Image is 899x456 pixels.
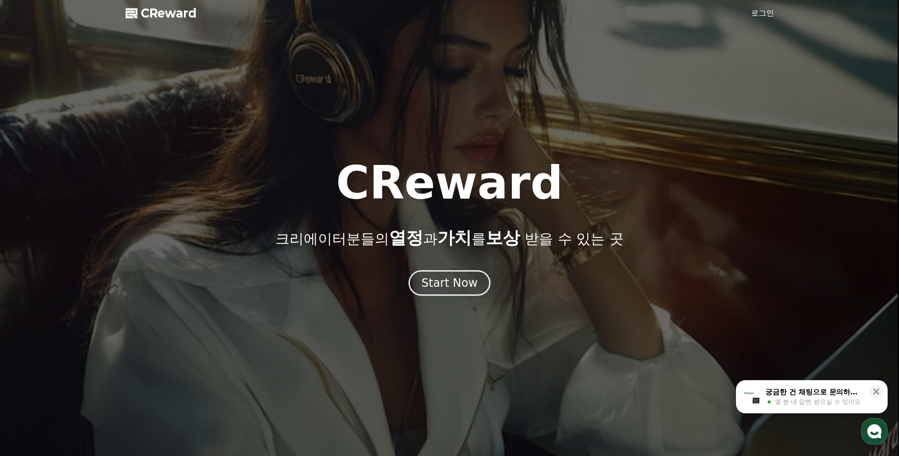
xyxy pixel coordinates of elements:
a: 로그인 [751,8,774,19]
button: Start Now [409,270,490,296]
span: 보상 [486,228,520,247]
a: Start Now [409,280,490,289]
span: CReward [141,6,197,21]
span: 열정 [389,228,423,247]
a: CReward [126,6,197,21]
h1: CReward [336,160,563,206]
p: 크리에이터분들의 과 를 받을 수 있는 곳 [275,228,623,247]
span: 가치 [437,228,472,247]
div: Start Now [421,275,478,291]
